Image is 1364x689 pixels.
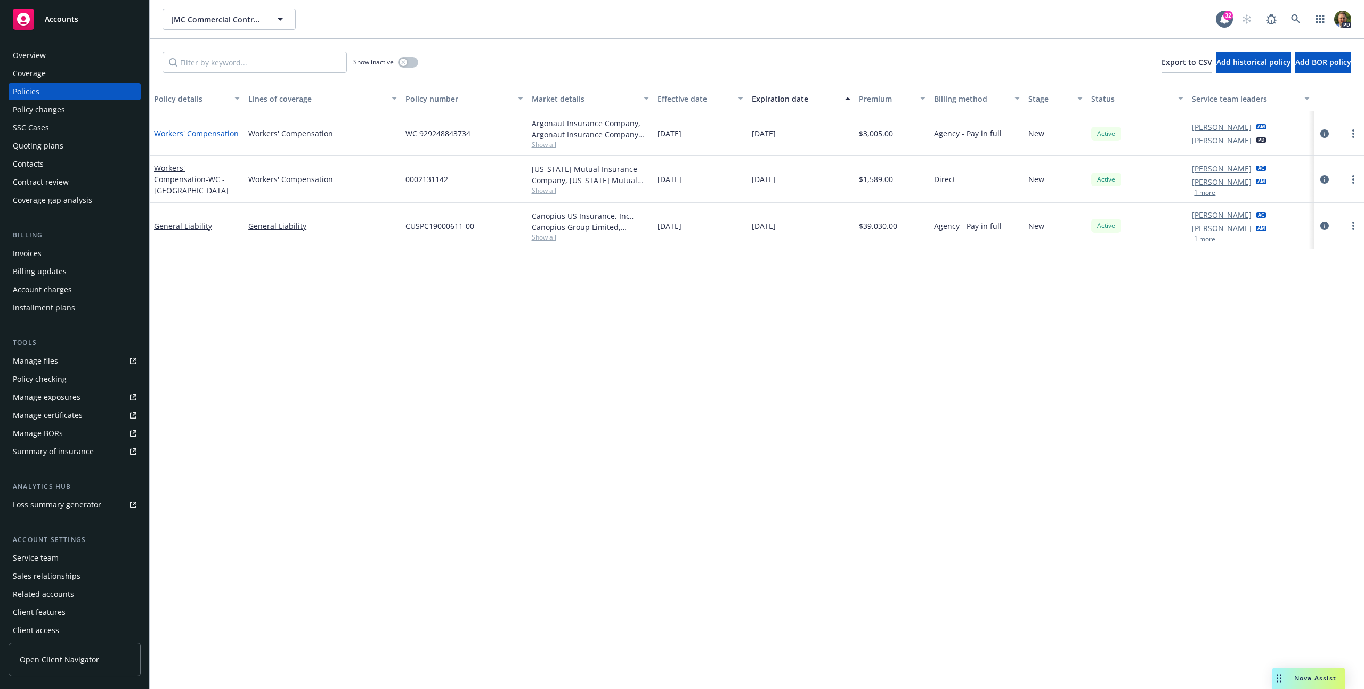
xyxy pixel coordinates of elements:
[532,186,649,195] span: Show all
[13,425,63,442] div: Manage BORs
[532,163,649,186] div: [US_STATE] Mutual Insurance Company, [US_STATE] Mutual Workers' Compensation Insurance
[1095,175,1117,184] span: Active
[13,245,42,262] div: Invoices
[13,281,72,298] div: Account charges
[9,65,141,82] a: Coverage
[9,371,141,388] a: Policy checking
[9,338,141,348] div: Tools
[1024,86,1087,111] button: Stage
[527,86,653,111] button: Market details
[9,622,141,639] a: Client access
[9,4,141,34] a: Accounts
[859,220,897,232] span: $39,030.00
[9,83,141,100] a: Policies
[859,128,893,139] span: $3,005.00
[9,155,141,173] a: Contacts
[9,535,141,545] div: Account settings
[9,407,141,424] a: Manage certificates
[13,443,94,460] div: Summary of insurance
[13,586,74,603] div: Related accounts
[401,86,527,111] button: Policy number
[1294,674,1336,683] span: Nova Assist
[532,210,649,233] div: Canopius US Insurance, Inc., Canopius Group Limited, Amwins
[9,245,141,262] a: Invoices
[405,220,474,232] span: CUSPC19000611-00
[9,496,141,513] a: Loss summary generator
[9,174,141,191] a: Contract review
[13,407,83,424] div: Manage certificates
[934,220,1002,232] span: Agency - Pay in full
[13,568,80,585] div: Sales relationships
[9,263,141,280] a: Billing updates
[657,174,681,185] span: [DATE]
[1295,57,1351,67] span: Add BOR policy
[1192,223,1252,234] a: [PERSON_NAME]
[9,47,141,64] a: Overview
[1272,668,1345,689] button: Nova Assist
[1347,127,1360,140] a: more
[1272,668,1286,689] div: Drag to move
[752,174,776,185] span: [DATE]
[1216,57,1291,67] span: Add historical policy
[13,371,67,388] div: Policy checking
[13,352,58,370] div: Manage files
[154,221,212,231] a: General Liability
[1192,163,1252,174] a: [PERSON_NAME]
[855,86,930,111] button: Premium
[1347,219,1360,232] a: more
[1162,57,1212,67] span: Export to CSV
[9,586,141,603] a: Related accounts
[13,549,59,567] div: Service team
[1318,127,1331,140] a: circleInformation
[657,128,681,139] span: [DATE]
[150,86,244,111] button: Policy details
[9,281,141,298] a: Account charges
[1028,93,1071,104] div: Stage
[163,52,347,73] input: Filter by keyword...
[1162,52,1212,73] button: Export to CSV
[244,86,401,111] button: Lines of coverage
[13,622,59,639] div: Client access
[9,604,141,621] a: Client features
[9,425,141,442] a: Manage BORs
[154,163,229,195] a: Workers' Compensation
[13,65,46,82] div: Coverage
[13,83,39,100] div: Policies
[9,352,141,370] a: Manage files
[934,93,1008,104] div: Billing method
[9,230,141,241] div: Billing
[13,155,44,173] div: Contacts
[1028,220,1044,232] span: New
[172,14,264,25] span: JMC Commercial Contractors LLC
[1028,128,1044,139] span: New
[248,93,385,104] div: Lines of coverage
[1194,236,1215,242] button: 1 more
[1194,190,1215,196] button: 1 more
[532,140,649,149] span: Show all
[1192,176,1252,187] a: [PERSON_NAME]
[9,101,141,118] a: Policy changes
[1236,9,1257,30] a: Start snowing
[1295,52,1351,73] button: Add BOR policy
[13,101,65,118] div: Policy changes
[405,128,470,139] span: WC 929248843734
[154,128,239,138] a: Workers' Compensation
[13,47,46,64] div: Overview
[9,568,141,585] a: Sales relationships
[532,93,637,104] div: Market details
[9,192,141,209] a: Coverage gap analysis
[1334,11,1351,28] img: photo
[13,137,63,154] div: Quoting plans
[1192,209,1252,220] a: [PERSON_NAME]
[1091,93,1172,104] div: Status
[1192,93,1297,104] div: Service team leaders
[9,549,141,567] a: Service team
[20,654,99,665] span: Open Client Navigator
[1285,9,1306,30] a: Search
[9,443,141,460] a: Summary of insurance
[248,174,397,185] a: Workers' Compensation
[1216,52,1291,73] button: Add historical policy
[1347,173,1360,186] a: more
[154,93,228,104] div: Policy details
[859,174,893,185] span: $1,589.00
